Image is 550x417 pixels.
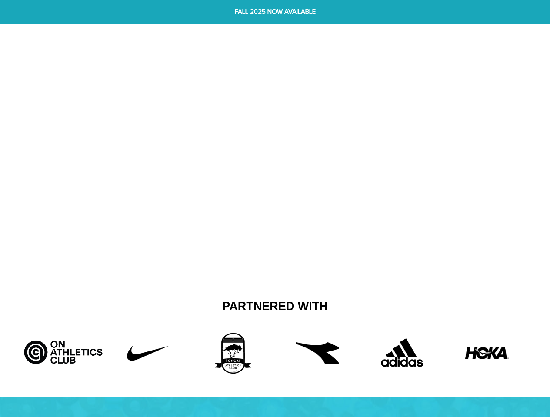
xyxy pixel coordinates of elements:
[200,331,265,375] img: 3rd_partner.png
[465,331,509,375] img: HOKA-logo.webp
[296,331,339,375] img: free-diadora-logo-icon-download-in-svg-png-gif-file-formats--brand-fashion-pack-logos-icons-28542...
[21,331,106,366] img: Artboard_5_bcd5fb9d-526a-4748-82a7-e4a7ed1c43f8.jpg
[170,7,380,17] span: FALL 2025 NOW AVAILABLE
[115,331,180,375] img: Untitled-1_42f22808-10d6-43b8-a0fd-fffce8cf9462.png
[370,331,435,375] img: Adidas.png
[27,299,523,314] h2: Partnered With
